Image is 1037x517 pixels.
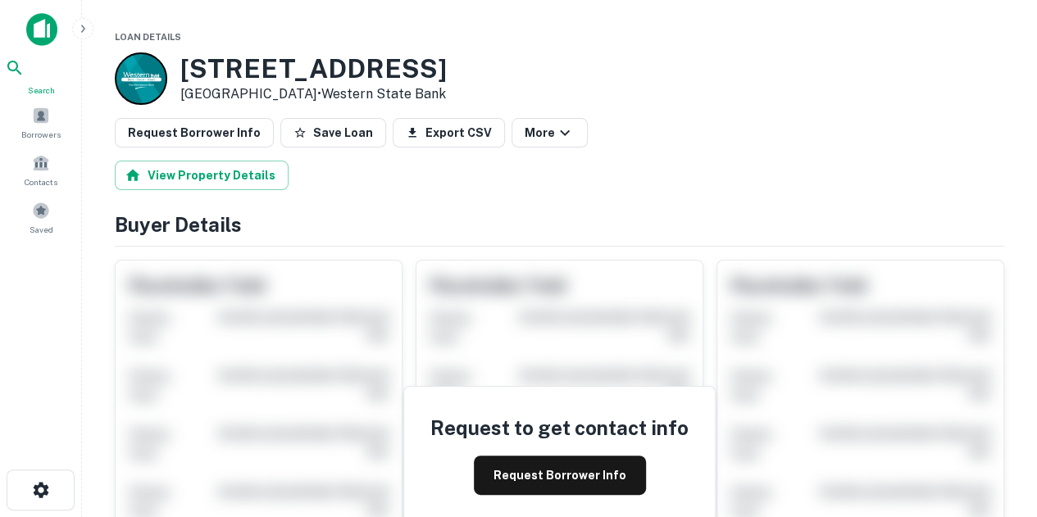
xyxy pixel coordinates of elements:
[5,84,77,97] span: Search
[180,53,447,84] h3: [STREET_ADDRESS]
[5,147,77,192] a: Contacts
[280,118,386,147] button: Save Loan
[474,456,646,495] button: Request Borrower Info
[955,386,1037,465] iframe: Chat Widget
[25,175,57,188] span: Contacts
[21,128,61,141] span: Borrowers
[115,118,274,147] button: Request Borrower Info
[5,100,77,144] a: Borrowers
[512,118,588,147] button: More
[180,84,447,104] p: [GEOGRAPHIC_DATA] •
[5,195,77,239] a: Saved
[393,118,505,147] button: Export CSV
[5,58,77,97] a: Search
[30,223,53,236] span: Saved
[430,413,689,442] h4: Request to get contact info
[115,210,1004,239] h4: Buyer Details
[115,32,181,42] span: Loan Details
[115,161,289,190] button: View Property Details
[26,13,57,46] img: capitalize-icon.png
[321,86,446,102] a: Western State Bank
